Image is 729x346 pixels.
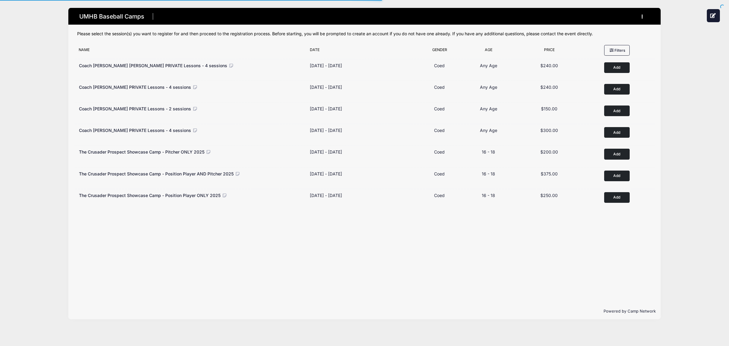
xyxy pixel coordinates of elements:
button: Filters [604,45,630,55]
span: Coed [434,171,445,176]
span: $150.00 [541,106,557,111]
div: Date [307,47,416,56]
div: [DATE] - [DATE] [310,149,342,155]
span: Any Age [480,85,497,90]
button: Add [604,192,630,203]
span: $200.00 [540,149,558,154]
span: Coed [434,149,445,154]
span: Coed [434,63,445,68]
span: $240.00 [540,63,558,68]
h1: UMHB Baseball Camps [77,11,146,22]
span: Coed [434,85,445,90]
span: 16 - 18 [482,193,495,198]
div: Please select the session(s) you want to register for and then proceed to the registration proces... [77,31,652,37]
div: Gender [416,47,463,56]
span: Any Age [480,63,497,68]
span: The Crusader Prospect Showcase Camp - Pitcher ONLY 2025 [79,149,204,154]
span: $250.00 [540,193,558,198]
span: Coach [PERSON_NAME] PRIVATE Lessons - 4 sessions [79,85,191,90]
span: Coed [434,128,445,133]
div: [DATE] - [DATE] [310,192,342,199]
div: [DATE] - [DATE] [310,84,342,90]
span: 16 - 18 [482,149,495,154]
div: [DATE] - [DATE] [310,127,342,133]
div: [DATE] - [DATE] [310,62,342,69]
span: Coach [PERSON_NAME] [PERSON_NAME] PRIVATE Lessons - 4 sessions [79,63,227,68]
span: The Crusader Prospect Showcase Camp - Position Player ONLY 2025 [79,193,221,198]
span: Coed [434,106,445,111]
button: Add [604,149,630,159]
div: Price [515,47,584,56]
p: Powered by Camp Network [73,308,656,314]
button: Add [604,84,630,95]
span: Coach [PERSON_NAME] PRIVATE Lessons - 4 sessions [79,128,191,133]
span: Coach [PERSON_NAME] PRIVATE Lessons - 2 sessions [79,106,191,111]
button: Add [604,127,630,138]
span: $300.00 [540,128,558,133]
button: Add [604,62,630,73]
span: The Crusader Prospect Showcase Camp - Position Player AND Pitcher 2025 [79,171,234,176]
div: [DATE] - [DATE] [310,106,342,112]
span: Any Age [480,106,497,111]
div: [DATE] - [DATE] [310,171,342,177]
span: 16 - 18 [482,171,495,176]
span: Coed [434,193,445,198]
button: Add [604,106,630,116]
span: Any Age [480,128,497,133]
div: Age [463,47,515,56]
span: $375.00 [541,171,558,176]
div: Name [76,47,307,56]
button: Add [604,171,630,181]
span: $240.00 [540,85,558,90]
